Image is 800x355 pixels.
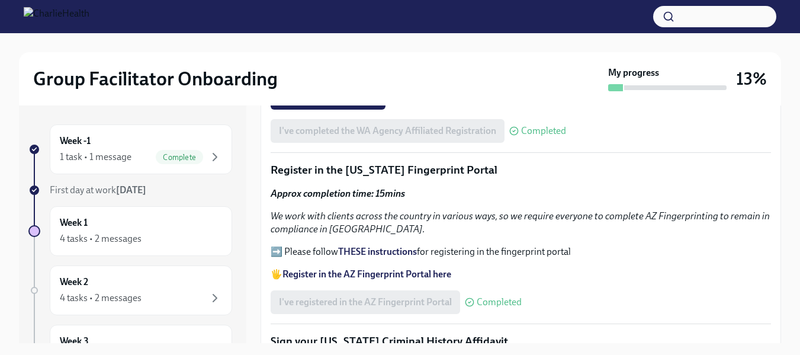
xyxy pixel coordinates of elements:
[33,67,278,91] h2: Group Facilitator Onboarding
[28,124,232,174] a: Week -11 task • 1 messageComplete
[50,184,146,196] span: First day at work
[271,210,770,235] em: We work with clients across the country in various ways, so we require everyone to complete AZ Fi...
[477,298,522,307] span: Completed
[271,245,771,258] p: ➡️ Please follow for registering in the fingerprint portal
[60,276,88,289] h6: Week 2
[60,216,88,229] h6: Week 1
[608,66,659,79] strong: My progress
[521,126,566,136] span: Completed
[60,232,142,245] div: 4 tasks • 2 messages
[156,153,203,162] span: Complete
[60,151,131,164] div: 1 task • 1 message
[28,184,232,197] a: First day at work[DATE]
[60,135,91,148] h6: Week -1
[116,184,146,196] strong: [DATE]
[28,206,232,256] a: Week 14 tasks • 2 messages
[736,68,767,89] h3: 13%
[271,188,405,199] strong: Approx completion time: 15mins
[28,266,232,315] a: Week 24 tasks • 2 messages
[282,268,451,280] a: Register in the AZ Fingerprint Portal here
[271,268,771,281] p: 🖐️
[271,334,771,349] p: Sign your [US_STATE] Criminal History Affidavit
[24,7,89,26] img: CharlieHealth
[60,335,89,348] h6: Week 3
[338,246,417,257] a: THESE instructions
[60,292,142,305] div: 4 tasks • 2 messages
[271,162,771,178] p: Register in the [US_STATE] Fingerprint Portal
